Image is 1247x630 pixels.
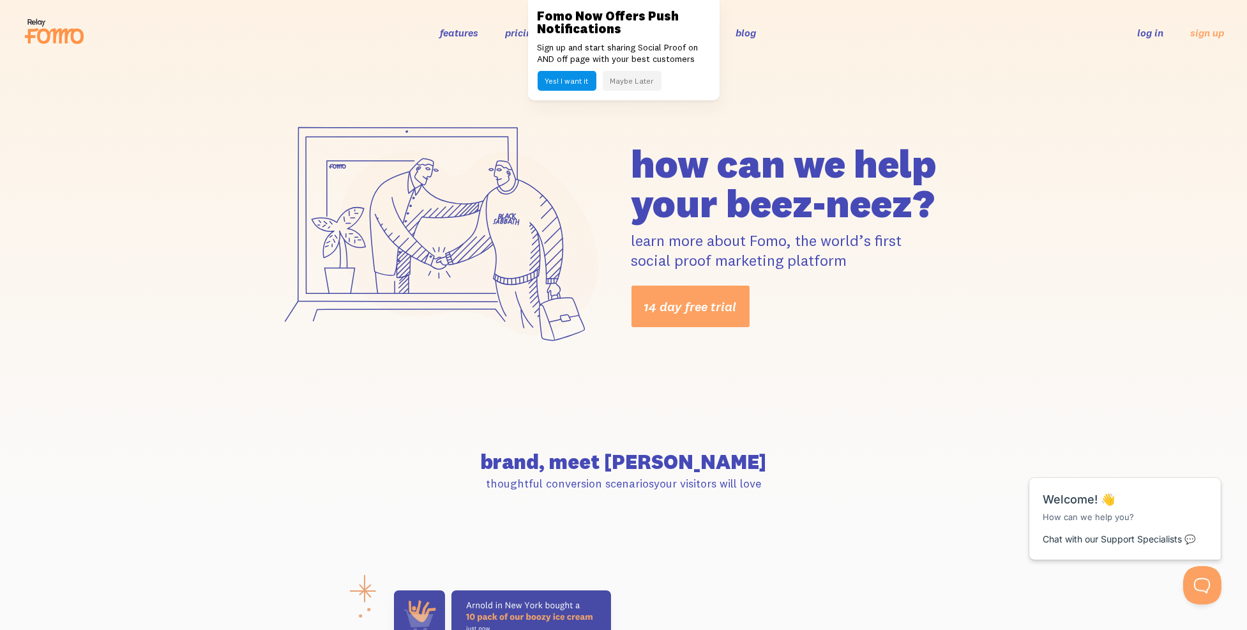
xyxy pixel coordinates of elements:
[631,144,980,223] h1: how can we help your beez-neez?
[268,452,980,472] h2: brand, meet [PERSON_NAME]
[538,42,710,65] p: Sign up and start sharing Social Proof on AND off page with your best customers
[538,71,596,91] button: Yes! I want it
[1137,26,1163,39] a: log in
[268,476,980,491] p: thoughtful conversion scenarios your visitors will love
[440,26,478,39] a: features
[736,26,756,39] a: blog
[505,26,538,39] a: pricing
[1190,26,1224,40] a: sign up
[631,231,980,270] p: learn more about Fomo, the world’s first social proof marketing platform
[1023,446,1228,566] iframe: Help Scout Beacon - Messages and Notifications
[603,71,661,91] button: Maybe Later
[631,286,750,327] a: 14 day free trial
[1183,566,1221,604] iframe: Help Scout Beacon - Open
[538,10,710,35] h3: Fomo Now Offers Push Notifications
